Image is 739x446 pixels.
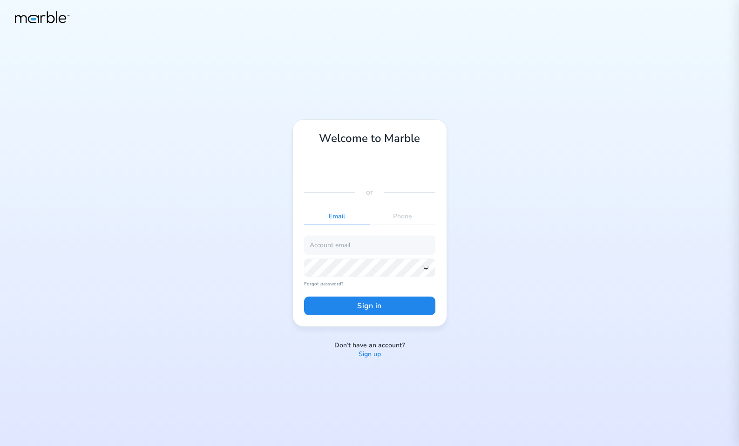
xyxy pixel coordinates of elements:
button: Sign in [304,297,435,315]
h1: Welcome to Marble [304,131,435,146]
p: or [366,187,373,198]
p: Don’t have an account? [334,341,405,350]
p: Phone [370,209,435,224]
a: Sign up [359,350,381,359]
p: Email [304,209,370,224]
a: Forgot password? [304,281,435,287]
input: Account email [304,236,435,254]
